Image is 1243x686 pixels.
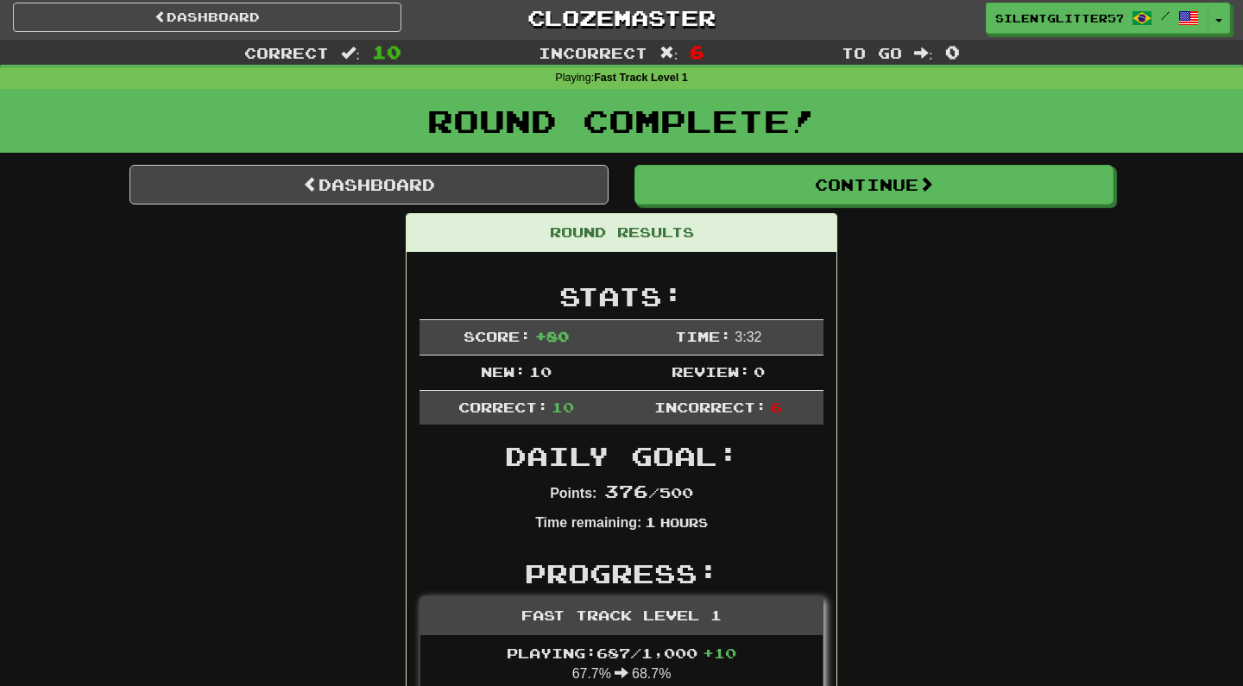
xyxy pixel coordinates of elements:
span: Incorrect [539,44,647,61]
span: / [1161,9,1170,22]
span: Review: [672,363,750,380]
button: Continue [634,165,1114,205]
span: Incorrect: [654,399,767,415]
span: Correct [244,44,329,61]
strong: Time remaining: [535,515,641,530]
strong: Fast Track Level 1 [594,72,688,84]
span: : [659,46,678,60]
span: 6 [690,41,704,62]
span: / 500 [604,484,693,500]
span: 3 : 32 [735,330,761,344]
span: 10 [552,399,574,415]
div: Round Results [407,214,836,252]
div: Fast Track Level 1 [420,597,823,635]
h2: Progress: [420,559,823,588]
span: SilentGlitter5787 [995,10,1123,26]
span: Score: [464,328,531,344]
span: Playing: 687 / 1,000 [507,645,736,661]
span: 6 [771,399,782,415]
span: 1 [645,513,656,530]
a: Clozemaster [427,3,816,33]
span: Time: [675,328,731,344]
span: 0 [754,363,765,380]
span: 376 [604,481,648,501]
a: SilentGlitter5787 / [986,3,1208,34]
span: : [914,46,933,60]
small: Hours [660,515,708,530]
span: + 10 [703,645,736,661]
span: : [341,46,360,60]
span: To go [842,44,902,61]
a: Dashboard [13,3,401,32]
h2: Daily Goal: [420,442,823,470]
span: 0 [945,41,960,62]
h2: Stats: [420,282,823,311]
strong: Points: [550,486,596,500]
h1: Round Complete! [6,104,1237,138]
a: Dashboard [129,165,609,205]
span: Correct: [458,399,548,415]
span: 10 [529,363,552,380]
span: 10 [372,41,401,62]
span: + 80 [535,328,569,344]
span: New: [481,363,526,380]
